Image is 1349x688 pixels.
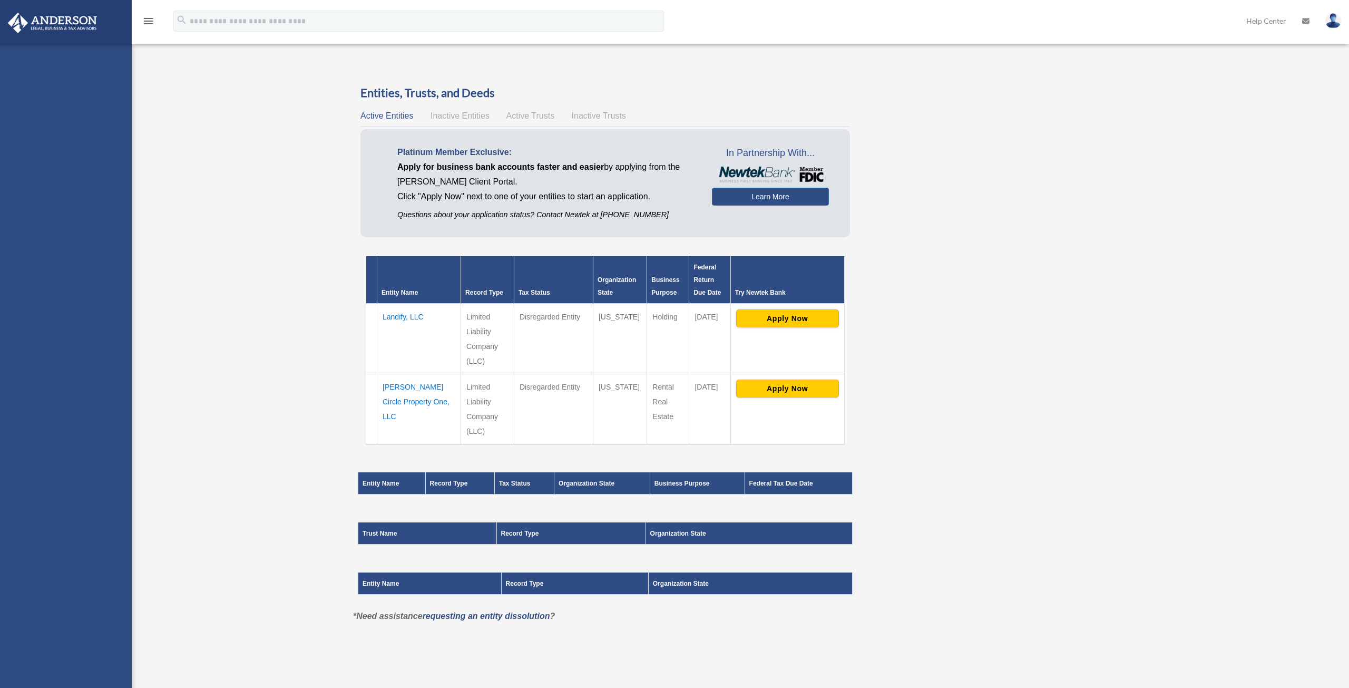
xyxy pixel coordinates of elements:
td: [PERSON_NAME] Circle Property One, LLC [377,374,461,444]
h3: Entities, Trusts, and Deeds [360,85,850,101]
p: Click "Apply Now" next to one of your entities to start an application. [397,189,696,204]
td: [US_STATE] [593,374,647,444]
span: In Partnership With... [712,145,828,162]
span: Inactive Entities [431,111,490,120]
td: Disregarded Entity [514,374,593,444]
td: Limited Liability Company (LLC) [461,304,514,374]
td: Holding [647,304,689,374]
th: Record Type [425,472,494,495]
a: Learn More [712,188,828,206]
th: Tax Status [514,256,593,304]
span: Active Trusts [506,111,555,120]
p: Platinum Member Exclusive: [397,145,696,160]
td: Rental Real Estate [647,374,689,444]
img: NewtekBankLogoSM.png [717,167,823,182]
th: Organization State [593,256,647,304]
th: Entity Name [377,256,461,304]
th: Federal Return Due Date [689,256,730,304]
span: Active Entities [360,111,413,120]
th: Record Type [496,522,646,545]
th: Organization State [648,573,852,595]
th: Tax Status [494,472,554,495]
i: menu [142,15,155,27]
a: requesting an entity dissolution [423,612,550,621]
th: Trust Name [358,522,497,545]
span: Inactive Trusts [572,111,626,120]
td: [US_STATE] [593,304,647,374]
img: Anderson Advisors Platinum Portal [5,13,100,33]
td: [DATE] [689,374,730,444]
td: Disregarded Entity [514,304,593,374]
a: menu [142,18,155,27]
button: Apply Now [736,380,839,398]
th: Record Type [461,256,514,304]
td: [DATE] [689,304,730,374]
p: by applying from the [PERSON_NAME] Client Portal. [397,160,696,189]
th: Business Purpose [650,472,745,495]
div: Try Newtek Bank [735,286,840,299]
th: Business Purpose [647,256,689,304]
button: Apply Now [736,309,839,327]
span: Apply for business bank accounts faster and easier [397,162,604,171]
i: search [176,14,188,26]
th: Federal Tax Due Date [745,472,852,495]
th: Entity Name [358,472,426,495]
td: Landify, LLC [377,304,461,374]
th: Record Type [501,573,648,595]
p: Questions about your application status? Contact Newtek at [PHONE_NUMBER] [397,208,696,221]
th: Entity Name [358,573,502,595]
em: *Need assistance ? [353,612,555,621]
th: Organization State [554,472,650,495]
img: User Pic [1325,13,1341,28]
td: Limited Liability Company (LLC) [461,374,514,444]
th: Organization State [646,522,852,545]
